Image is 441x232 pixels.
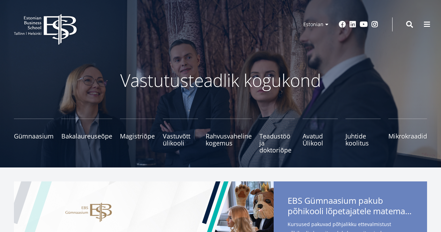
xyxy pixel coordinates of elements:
[163,133,198,147] span: Vastuvõtt ülikooli
[349,21,356,28] a: Linkedin
[371,21,378,28] a: Instagram
[259,133,295,154] span: Teadustöö ja doktoriõpe
[288,206,413,216] span: põhikooli lõpetajatele matemaatika- ja eesti keele kursuseid
[14,133,54,140] span: Gümnaasium
[388,133,427,140] span: Mikrokraadid
[388,119,427,154] a: Mikrokraadid
[206,133,252,147] span: Rahvusvaheline kogemus
[345,133,381,147] span: Juhtide koolitus
[360,21,368,28] a: Youtube
[61,133,112,140] span: Bakalaureuseõpe
[288,195,413,218] span: EBS Gümnaasium pakub
[36,70,405,91] p: Vastutusteadlik kogukond
[163,119,198,154] a: Vastuvõtt ülikooli
[61,119,112,154] a: Bakalaureuseõpe
[259,119,295,154] a: Teadustöö ja doktoriõpe
[303,119,338,154] a: Avatud Ülikool
[206,119,252,154] a: Rahvusvaheline kogemus
[345,119,381,154] a: Juhtide koolitus
[339,21,346,28] a: Facebook
[120,133,155,140] span: Magistriõpe
[303,133,338,147] span: Avatud Ülikool
[120,119,155,154] a: Magistriõpe
[14,119,54,154] a: Gümnaasium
